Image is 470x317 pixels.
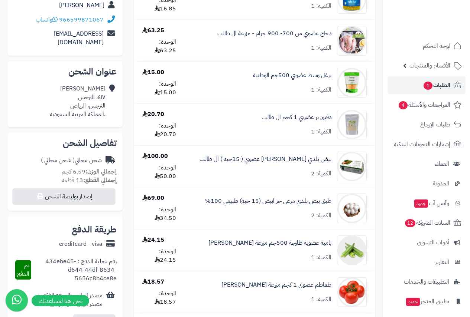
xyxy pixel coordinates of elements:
[420,119,450,130] span: طلبات الإرجاع
[394,139,450,149] span: إشعارات التحويلات البنكية
[424,82,432,90] span: 1
[54,29,104,47] a: [EMAIL_ADDRESS][DOMAIN_NAME]
[399,101,408,109] span: 4
[142,194,164,202] div: 69.00
[142,247,176,264] div: الوحدة: 24.15
[12,188,116,205] button: إصدار بوليصة الشحن
[388,37,466,55] a: لوحة التحكم
[205,197,331,205] a: طبق بيض بلدي مرعى حر ابيض (15 حبة) طبيعي 100%
[262,113,331,122] a: دقيق بر عضوي 1 كجم ال طالب
[41,156,75,165] span: ( شحن مجاني )
[208,239,331,247] a: بامية عضوية طازجة 500جم مزرعة [PERSON_NAME]
[409,60,450,71] span: الأقسام والمنتجات
[404,218,450,228] span: السلات المتروكة
[200,155,331,164] a: بيض بلدي [PERSON_NAME] عضوي ( 15حبة ) ال طالب
[17,261,29,278] span: تم الدفع
[388,155,466,173] a: العملاء
[142,152,168,161] div: 100.00
[142,26,164,35] div: 63.25
[142,80,176,97] div: الوحدة: 15.00
[435,159,449,169] span: العملاء
[142,164,176,181] div: الوحدة: 50.00
[388,253,466,271] a: التقارير
[59,1,104,10] a: [PERSON_NAME]
[142,38,176,55] div: الوحدة: 63.25
[405,296,449,307] span: تطبيق المتجر
[414,199,428,208] span: جديد
[311,295,331,304] div: الكمية: 1
[85,167,117,176] strong: إجمالي الوزن:
[435,257,449,267] span: التقارير
[83,176,117,185] strong: إجمالي القطع:
[50,85,106,118] div: [PERSON_NAME] ٤١٧، النرجس النرجس، الرياض .المملكة العربية السعودية
[433,178,449,189] span: المدونة
[13,67,117,76] h2: عنوان الشحن
[311,128,331,136] div: الكمية: 1
[388,76,466,94] a: الطلبات1
[405,219,415,227] span: 12
[423,80,450,90] span: الطلبات
[337,68,366,98] img: 1737364003-6281062551585-90x90.jpg
[41,156,102,165] div: شحن مجاني
[404,277,449,287] span: التطبيقات والخدمات
[142,205,176,222] div: الوحدة: 34.50
[142,236,164,244] div: 24.15
[311,169,331,178] div: الكمية: 2
[36,15,58,24] a: واتساب
[311,253,331,262] div: الكمية: 1
[337,277,366,307] img: 1716666241-%D8%B7%D9%85%D8%A7%D8%B7%D9%85%20%D8%B9%D8%B6%D9%88%D9%8A%20%D8%A7%D9%84%D8%B4%D9%87%D...
[337,235,366,265] img: 1716591605-375670_1-20220529-060142-90x90.png
[13,139,117,148] h2: تفاصيل الشحن
[388,116,466,133] a: طلبات الإرجاع
[388,135,466,153] a: إشعارات التحويلات البنكية
[398,100,450,110] span: المراجعات والأسئلة
[59,240,103,248] div: creditcard - visa
[388,175,466,192] a: المدونة
[388,234,466,251] a: أدوات التسويق
[388,194,466,212] a: وآتس آبجديد
[311,86,331,94] div: الكمية: 1
[311,2,331,10] div: الكمية: 1
[142,110,164,119] div: 20.70
[337,26,366,56] img: 1675705920-80177c2a-0cab-48cd-87e4-23b218ba9f36-thumbnail-770x770-70%20(1)-90x90.jpg
[62,167,117,176] small: 6.59 كجم
[142,122,176,139] div: الوحدة: 20.70
[388,96,466,114] a: المراجعات والأسئلة4
[419,18,463,34] img: logo-2.png
[388,214,466,232] a: السلات المتروكة12
[417,237,449,248] span: أدوات التسويق
[388,273,466,291] a: التطبيقات والخدمات
[414,198,449,208] span: وآتس آب
[337,152,366,181] img: 1681470814-XCd6jZ3siCPmeWq7vOepLtpg82NjcjacatttlgHz-90x90.jpg
[217,29,331,38] a: دجاج عضوي من 700- 900 جرام - مزرعة ال طالب
[406,298,420,306] span: جديد
[31,257,117,283] div: رقم عملية الدفع : 434ebe45-d644-44df-8634-5656c8b4ce8e
[59,15,104,24] a: 966599871067
[142,68,164,77] div: 15.00
[72,225,117,234] h2: طريقة الدفع
[337,194,366,223] img: 1734979698-larg1594735574-90x90.jpg
[337,110,366,139] img: 1680394603-TxA38B1DiBJ6ApGQ1vGwIm12tiQqjjhFkphKmlzu-90x90.jpg
[35,291,103,308] div: مصدر الطلب :الموقع الإلكتروني
[221,281,331,289] a: طماطم عضوي 1 كجم مزرعة [PERSON_NAME]
[142,289,176,306] div: الوحدة: 18.57
[311,211,331,220] div: الكمية: 2
[142,278,164,286] div: 18.57
[62,176,117,185] small: 13 قطعة
[311,44,331,52] div: الكمية: 1
[388,293,466,310] a: تطبيق المتجرجديد
[423,41,450,51] span: لوحة التحكم
[253,71,331,80] a: برغل وسط عضوي 500جم الوطنية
